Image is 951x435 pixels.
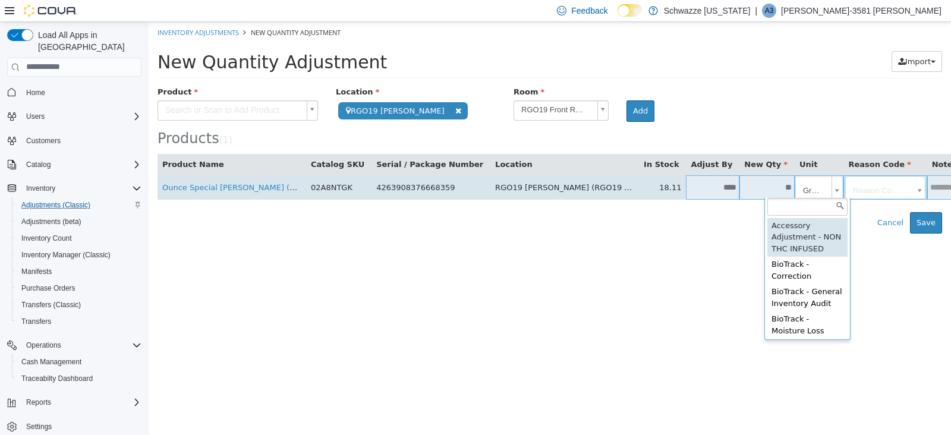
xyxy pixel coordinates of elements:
[17,264,56,279] a: Manifests
[21,181,141,196] span: Inventory
[762,4,776,18] div: Amanda-3581 Rodriguez
[664,4,751,18] p: Schwazze [US_STATE]
[24,5,77,17] img: Cova
[21,109,141,124] span: Users
[21,357,81,367] span: Cash Management
[619,262,699,289] div: BioTrack - General Inventory Audit
[21,395,141,409] span: Reports
[21,157,55,172] button: Catalog
[21,250,111,260] span: Inventory Manager (Classic)
[12,280,146,297] button: Purchase Orders
[33,29,141,53] span: Load All Apps in [GEOGRAPHIC_DATA]
[26,422,52,431] span: Settings
[17,264,141,279] span: Manifests
[571,5,607,17] span: Feedback
[17,248,115,262] a: Inventory Manager (Classic)
[619,196,699,235] div: Accessory Adjustment - NON THC INFUSED
[17,355,86,369] a: Cash Management
[26,184,55,193] span: Inventory
[26,398,51,407] span: Reports
[12,354,146,370] button: Cash Management
[21,338,141,352] span: Operations
[2,418,146,435] button: Settings
[17,298,86,312] a: Transfers (Classic)
[21,217,81,226] span: Adjustments (beta)
[619,289,699,317] div: BioTrack - Moisture Loss
[2,108,146,125] button: Users
[21,85,141,100] span: Home
[21,395,56,409] button: Reports
[12,197,146,213] button: Adjustments (Classic)
[17,355,141,369] span: Cash Management
[2,180,146,197] button: Inventory
[12,247,146,263] button: Inventory Manager (Classic)
[21,181,60,196] button: Inventory
[2,337,146,354] button: Operations
[12,313,146,330] button: Transfers
[21,419,141,434] span: Settings
[21,86,50,100] a: Home
[17,198,141,212] span: Adjustments (Classic)
[21,134,65,148] a: Customers
[12,230,146,247] button: Inventory Count
[26,136,61,146] span: Customers
[17,314,141,329] span: Transfers
[17,215,141,229] span: Adjustments (beta)
[765,4,774,18] span: A3
[26,88,45,97] span: Home
[17,198,95,212] a: Adjustments (Classic)
[17,231,77,245] a: Inventory Count
[17,215,86,229] a: Adjustments (beta)
[12,213,146,230] button: Adjustments (beta)
[17,248,141,262] span: Inventory Manager (Classic)
[21,300,81,310] span: Transfers (Classic)
[2,84,146,101] button: Home
[21,109,49,124] button: Users
[17,371,97,386] a: Traceabilty Dashboard
[21,133,141,148] span: Customers
[619,235,699,262] div: BioTrack - Correction
[17,281,80,295] a: Purchase Orders
[26,341,61,350] span: Operations
[26,160,51,169] span: Catalog
[21,338,66,352] button: Operations
[781,4,941,18] p: [PERSON_NAME]-3581 [PERSON_NAME]
[618,4,643,17] input: Dark Mode
[17,314,56,329] a: Transfers
[17,371,141,386] span: Traceabilty Dashboard
[2,156,146,173] button: Catalog
[21,420,56,434] a: Settings
[21,374,93,383] span: Traceabilty Dashboard
[21,283,75,293] span: Purchase Orders
[12,370,146,387] button: Traceabilty Dashboard
[17,231,141,245] span: Inventory Count
[21,267,52,276] span: Manifests
[21,157,141,172] span: Catalog
[2,394,146,411] button: Reports
[21,234,72,243] span: Inventory Count
[2,132,146,149] button: Customers
[21,200,90,210] span: Adjustments (Classic)
[755,4,757,18] p: |
[17,281,141,295] span: Purchase Orders
[26,112,45,121] span: Users
[21,317,51,326] span: Transfers
[17,298,141,312] span: Transfers (Classic)
[12,263,146,280] button: Manifests
[12,297,146,313] button: Transfers (Classic)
